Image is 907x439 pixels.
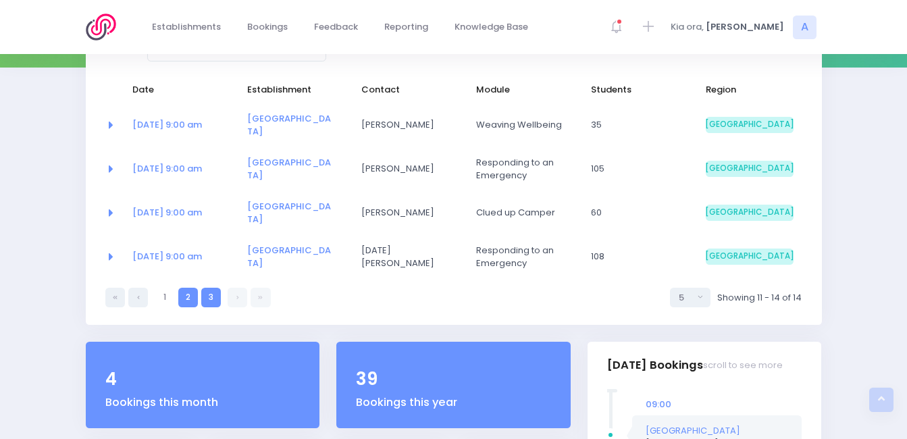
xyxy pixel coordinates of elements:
span: Contact [361,83,449,97]
a: First [105,288,125,307]
a: [GEOGRAPHIC_DATA] [646,424,740,437]
span: 108 [591,250,679,263]
div: Bookings this month [105,394,300,411]
a: 1 [155,288,174,307]
span: [PERSON_NAME] [361,118,449,132]
img: Logo [86,14,124,41]
span: 105 [591,162,679,176]
span: Showing 11 - 14 of 14 [717,291,802,305]
div: 5 [679,291,694,305]
td: <a href="https://app.stjis.org.nz/bookings/523901" class="font-weight-bold">28 Oct at 9:00 am</a> [124,103,238,147]
span: 35 [591,118,679,132]
span: 09:00 [646,398,671,411]
td: 105 [582,147,697,191]
button: Select page size [670,288,710,307]
td: South Island [697,235,802,279]
span: Responding to an Emergency [476,156,564,182]
span: Date [132,83,220,97]
span: Weaving Wellbeing [476,118,564,132]
a: Bookings [236,14,299,41]
span: Reporting [384,20,428,34]
a: [DATE] 9:00 am [132,250,202,263]
a: 3 [201,288,221,307]
span: Bookings [247,20,288,34]
small: scroll to see more [703,360,783,371]
span: Establishment [247,83,335,97]
td: South Island [697,191,802,235]
td: <a href="https://app.stjis.org.nz/establishments/200758" class="font-weight-bold">Palmerston Scho... [238,103,353,147]
a: [GEOGRAPHIC_DATA] [247,156,331,182]
h3: [DATE] Bookings [607,346,783,384]
td: <a href="https://app.stjis.org.nz/bookings/524064" class="font-weight-bold">24 Nov at 9:00 am</a> [124,235,238,279]
a: Establishments [141,14,232,41]
td: <a href="https://app.stjis.org.nz/bookings/523900" class="font-weight-bold">03 Nov at 9:00 am</a> [124,147,238,191]
div: 4 [105,366,300,392]
span: 60 [591,206,679,219]
td: 35 [582,103,697,147]
a: Next [228,288,247,307]
td: Kerry Forse [353,103,467,147]
span: [DATE][PERSON_NAME] [361,244,449,270]
td: Responding to an Emergency [467,235,582,279]
span: Region [706,83,794,97]
span: [PERSON_NAME] [361,206,449,219]
td: South Island [697,103,802,147]
a: Previous [128,288,148,307]
span: [GEOGRAPHIC_DATA] [706,205,794,221]
td: Clued up Camper [467,191,582,235]
td: 108 [582,235,697,279]
span: Students [591,83,679,97]
td: <a href="https://app.stjis.org.nz/establishments/200758" class="font-weight-bold">Palmerston Scho... [238,147,353,191]
td: <a href="https://app.stjis.org.nz/establishments/203743" class="font-weight-bold">Maniototo Area ... [238,235,353,279]
span: Knowledge Base [455,20,528,34]
a: [GEOGRAPHIC_DATA] [247,244,331,270]
span: Module [476,83,564,97]
a: Knowledge Base [444,14,540,41]
a: [GEOGRAPHIC_DATA] [247,112,331,138]
td: 60 [582,191,697,235]
td: <a href="https://app.stjis.org.nz/establishments/206576" class="font-weight-bold">Grants Braes Sc... [238,191,353,235]
td: Kerry Forse [353,147,467,191]
span: [PERSON_NAME] [706,20,784,34]
span: Feedback [314,20,358,34]
div: Bookings this year [356,394,550,411]
td: Lucia Dowling [353,235,467,279]
td: Sara Carr [353,191,467,235]
td: Responding to an Emergency [467,147,582,191]
a: Last [251,288,270,307]
a: Reporting [373,14,440,41]
a: [DATE] 9:00 am [132,206,202,219]
span: [GEOGRAPHIC_DATA] [706,249,794,265]
td: <a href="https://app.stjis.org.nz/bookings/523613" class="font-weight-bold">10 Nov at 9:00 am</a> [124,191,238,235]
a: 2 [178,288,198,307]
span: A [793,16,817,39]
a: [DATE] 9:00 am [132,118,202,131]
a: [GEOGRAPHIC_DATA] [247,200,331,226]
span: Establishments [152,20,221,34]
a: Feedback [303,14,369,41]
span: Kia ora, [671,20,704,34]
span: Clued up Camper [476,206,564,219]
td: Weaving Wellbeing [467,103,582,147]
td: South Island [697,147,802,191]
span: [GEOGRAPHIC_DATA] [706,117,794,133]
span: Responding to an Emergency [476,244,564,270]
span: [GEOGRAPHIC_DATA] [706,161,794,177]
div: 39 [356,366,550,392]
a: [DATE] 9:00 am [132,162,202,175]
span: [PERSON_NAME] [361,162,449,176]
